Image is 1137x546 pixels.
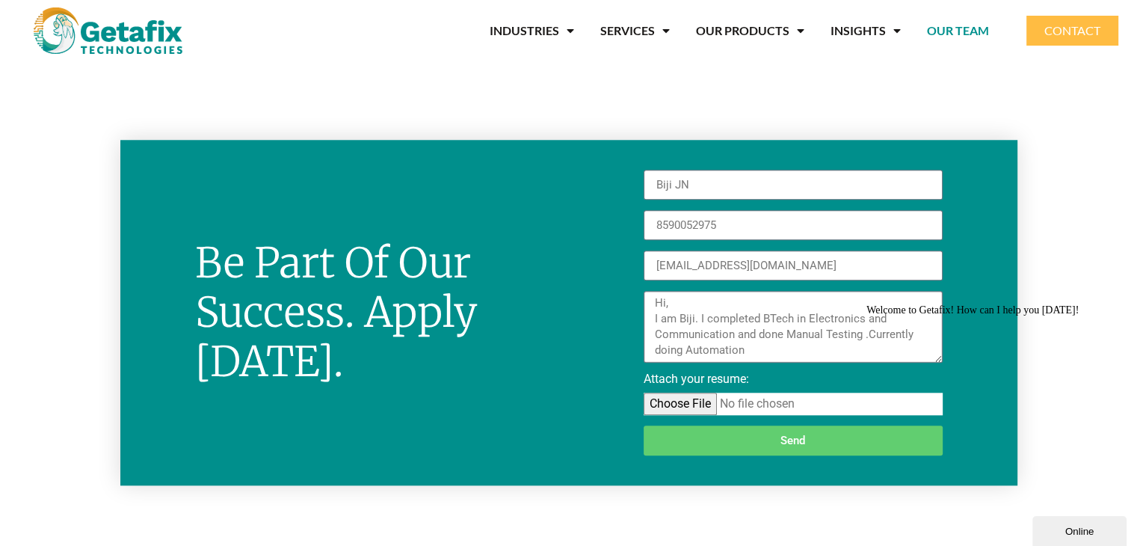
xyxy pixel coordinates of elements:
[490,13,574,48] a: INDUSTRIES
[6,6,275,18] div: Welcome to Getafix! How can I help you [DATE]!
[224,13,989,48] nav: Menu
[644,373,749,393] label: Attach your resume:
[831,13,901,48] a: INSIGHTS
[644,210,943,240] input: Only numbers and phone characters (#, -, *, etc) are accepted.
[34,7,182,54] img: web and mobile application development company
[1032,513,1130,546] iframe: chat widget
[600,13,670,48] a: SERVICES
[195,239,569,387] h2: be part of our success. Apply [DATE].
[644,170,943,466] form: New Form
[6,6,218,17] span: Welcome to Getafix! How can I help you [DATE]!
[644,426,943,455] button: Send
[644,170,943,200] input: Name
[780,435,805,447] span: Send
[1044,25,1100,37] span: CONTACT
[860,298,1130,509] iframe: chat widget
[696,13,804,48] a: OUR PRODUCTS
[644,251,943,280] input: Email
[1026,16,1118,46] a: CONTACT
[927,13,989,48] a: OUR TEAM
